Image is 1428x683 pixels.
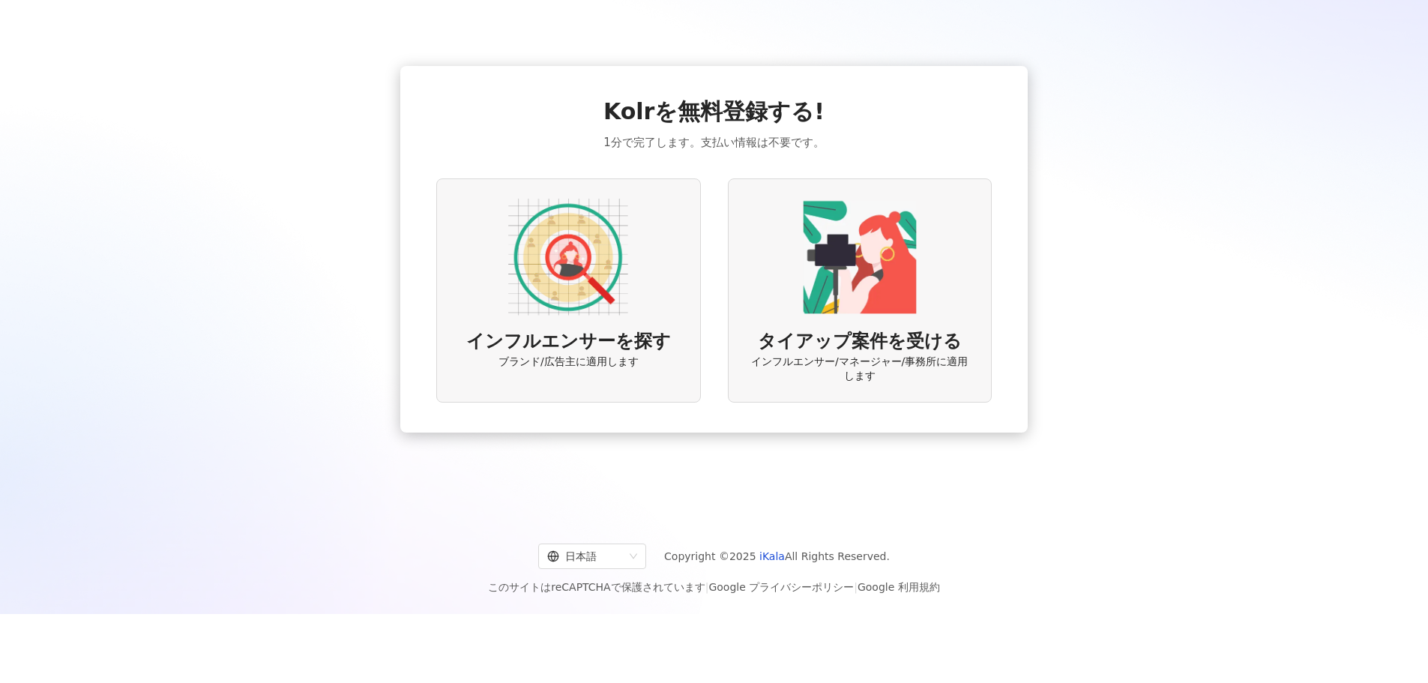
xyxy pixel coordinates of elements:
span: | [705,581,709,593]
span: Copyright © 2025 All Rights Reserved. [664,547,890,565]
a: Google プライバシーポリシー [708,581,854,593]
span: このサイトはreCAPTCHAで保護されています [488,578,940,596]
span: | [854,581,858,593]
span: タイアップ案件を受ける [758,329,962,355]
img: AD identity option [508,197,628,317]
span: インフルエンサー/マネージャー/事務所に適用します [747,355,973,384]
span: Kolrを無料登録する! [603,96,825,127]
a: iKala [759,550,785,562]
span: 1分で完了します。支払い情報は不要です。 [603,133,825,151]
img: KOL identity option [800,197,920,317]
span: インフルエンサーを探す [466,329,671,355]
a: Google 利用規約 [858,581,940,593]
div: 日本語 [547,544,624,568]
span: ブランド/広告主に適用します [498,355,639,370]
